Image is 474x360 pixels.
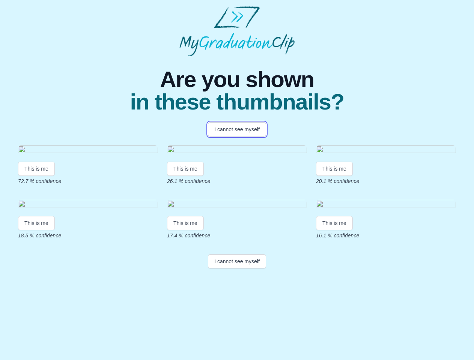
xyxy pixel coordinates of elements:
[167,177,307,185] p: 26.1 % confidence
[208,254,266,268] button: I cannot see myself
[208,122,266,136] button: I cannot see myself
[130,68,344,91] span: Are you shown
[18,145,158,156] img: 72427d80d6f8b883b0a6848ef639e5dc39b00ef3.gif
[167,162,204,176] button: This is me
[167,145,307,156] img: 0f9dd00715d96473c1fe4d6039d8f72231357f9d.gif
[316,162,353,176] button: This is me
[18,200,158,210] img: bc4da301dd1eee67e5c0ec9015be042d6ae3df57.gif
[167,216,204,230] button: This is me
[316,216,353,230] button: This is me
[179,6,295,56] img: MyGraduationClip
[316,200,456,210] img: 4335aedda52cefb9e42ba3a8a786af9246275b86.gif
[316,145,456,156] img: 2fa3448fe9304bc85fc7cf75083e7e2dd64ebfaf.gif
[316,232,456,239] p: 16.1 % confidence
[18,162,55,176] button: This is me
[167,232,307,239] p: 17.4 % confidence
[167,200,307,210] img: 27c79de7a449055d3ded5ecb9f751e58c9ec39e9.gif
[130,91,344,113] span: in these thumbnails?
[18,232,158,239] p: 18.5 % confidence
[18,177,158,185] p: 72.7 % confidence
[316,177,456,185] p: 20.1 % confidence
[18,216,55,230] button: This is me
